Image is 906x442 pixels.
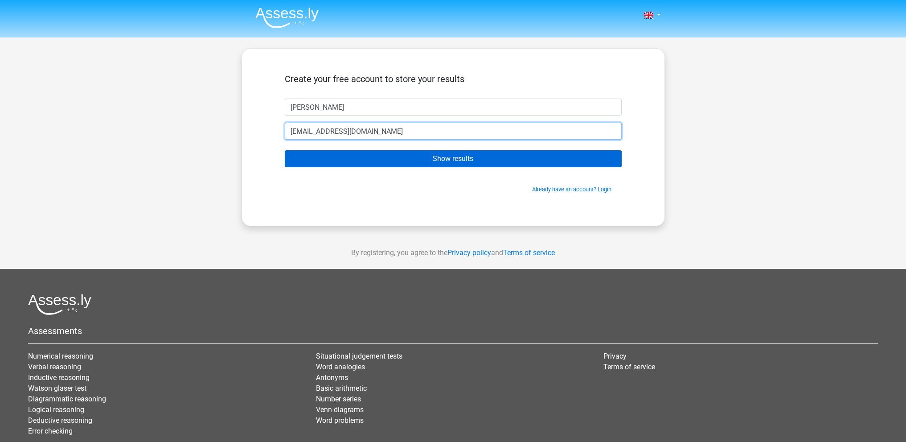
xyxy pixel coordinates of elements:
[255,7,319,28] img: Assessly
[503,248,555,257] a: Terms of service
[316,373,348,382] a: Antonyms
[285,150,622,167] input: Show results
[316,384,367,392] a: Basic arithmetic
[603,352,627,360] a: Privacy
[28,373,90,382] a: Inductive reasoning
[28,294,91,315] img: Assessly logo
[532,186,611,193] a: Already have an account? Login
[28,405,84,414] a: Logical reasoning
[28,416,92,425] a: Deductive reasoning
[316,395,361,403] a: Number series
[316,416,364,425] a: Word problems
[285,99,622,116] input: First name
[447,248,491,257] a: Privacy policy
[285,123,622,140] input: Email
[316,352,402,360] a: Situational judgement tests
[28,427,73,435] a: Error checking
[28,326,878,336] h5: Assessments
[603,363,655,371] a: Terms of service
[316,405,364,414] a: Venn diagrams
[28,384,86,392] a: Watson glaser test
[316,363,365,371] a: Word analogies
[285,74,622,84] h5: Create your free account to store your results
[28,395,106,403] a: Diagrammatic reasoning
[28,363,81,371] a: Verbal reasoning
[28,352,93,360] a: Numerical reasoning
